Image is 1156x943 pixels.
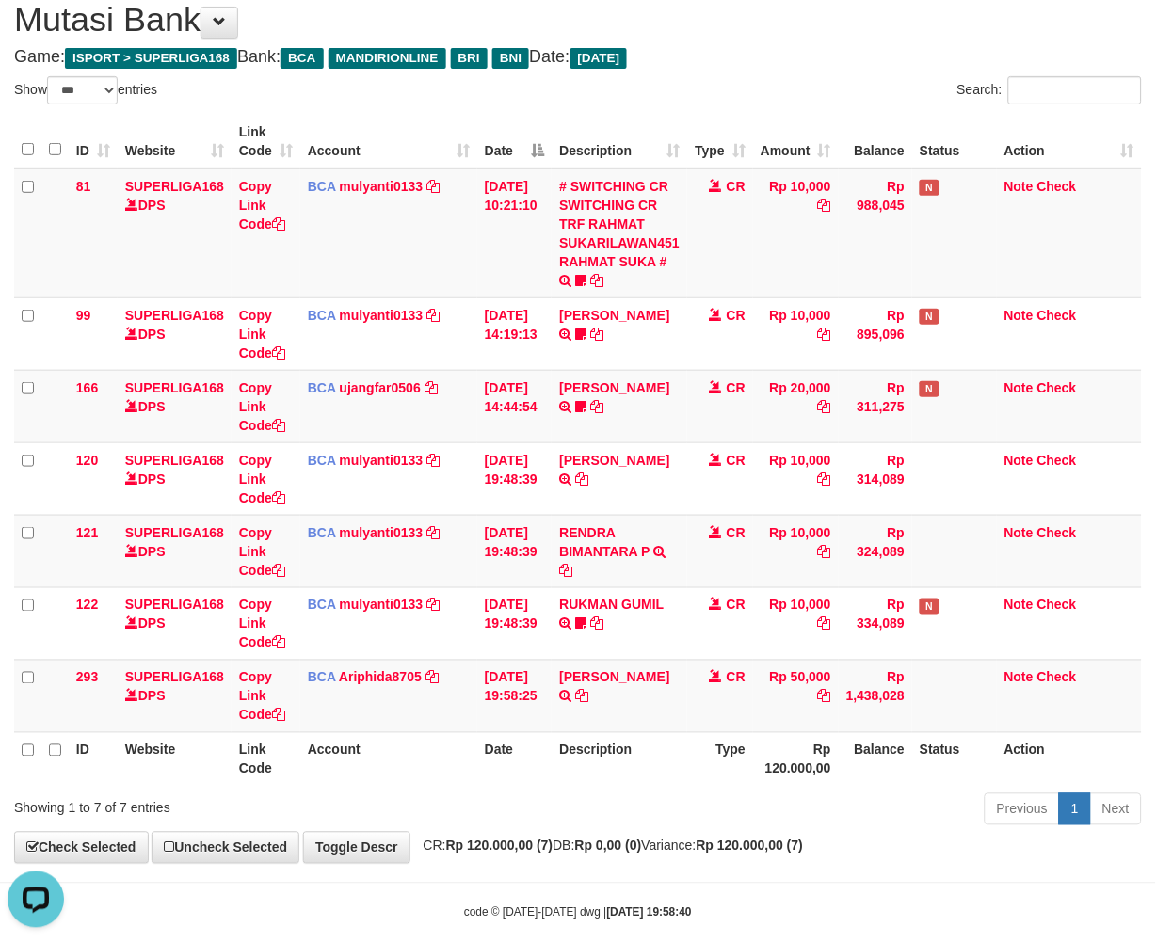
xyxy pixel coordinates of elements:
[997,115,1142,168] th: Action: activate to sort column ascending
[239,525,285,578] a: Copy Link Code
[118,115,232,168] th: Website: activate to sort column ascending
[839,587,912,660] td: Rp 334,089
[340,525,424,540] a: mulyanti0133
[753,297,839,370] td: Rp 10,000
[477,168,553,298] td: [DATE] 10:21:10
[697,839,804,854] strong: Rp 120.000,00 (7)
[1004,308,1034,323] a: Note
[839,370,912,442] td: Rp 311,275
[727,179,746,194] span: CR
[753,515,839,587] td: Rp 10,000
[308,179,336,194] span: BCA
[239,380,285,433] a: Copy Link Code
[340,380,421,395] a: ujangfar0506
[232,732,300,786] th: Link Code
[575,689,588,704] a: Copy DIAN SAPUTRA to clipboard
[753,587,839,660] td: Rp 10,000
[753,660,839,732] td: Rp 50,000
[818,689,831,704] a: Copy Rp 50,000 to clipboard
[590,616,603,631] a: Copy RUKMAN GUMIL to clipboard
[559,598,664,613] a: RUKMAN GUMIL
[239,308,285,360] a: Copy Link Code
[477,442,553,515] td: [DATE] 19:48:39
[1059,793,1091,825] a: 1
[727,380,746,395] span: CR
[1004,670,1034,685] a: Note
[1037,598,1077,613] a: Check
[920,309,939,325] span: Has Note
[477,115,553,168] th: Date: activate to sort column descending
[14,791,468,818] div: Showing 1 to 7 of 7 entries
[575,839,642,854] strong: Rp 0,00 (0)
[239,179,285,232] a: Copy Link Code
[818,616,831,631] a: Copy Rp 10,000 to clipboard
[1037,380,1077,395] a: Check
[464,906,692,919] small: code © [DATE]-[DATE] dwg |
[125,598,224,613] a: SUPERLIGA168
[65,48,237,69] span: ISPORT > SUPERLIGA168
[125,380,224,395] a: SUPERLIGA168
[727,308,746,323] span: CR
[920,180,939,196] span: Has Note
[818,399,831,414] a: Copy Rp 20,000 to clipboard
[1037,670,1077,685] a: Check
[912,115,997,168] th: Status
[753,168,839,298] td: Rp 10,000
[76,308,91,323] span: 99
[69,115,118,168] th: ID: activate to sort column ascending
[239,453,285,505] a: Copy Link Code
[839,515,912,587] td: Rp 324,089
[118,297,232,370] td: DPS
[76,453,98,468] span: 120
[839,660,912,732] td: Rp 1,438,028
[118,515,232,587] td: DPS
[125,453,224,468] a: SUPERLIGA168
[426,179,440,194] a: Copy mulyanti0133 to clipboard
[425,380,438,395] a: Copy ujangfar0506 to clipboard
[1004,453,1034,468] a: Note
[839,115,912,168] th: Balance
[76,380,98,395] span: 166
[559,670,669,685] a: [PERSON_NAME]
[818,198,831,213] a: Copy Rp 10,000 to clipboard
[590,399,603,414] a: Copy NOVEN ELING PRAYOG to clipboard
[329,48,446,69] span: MANDIRIONLINE
[426,453,440,468] a: Copy mulyanti0133 to clipboard
[300,732,477,786] th: Account
[727,525,746,540] span: CR
[426,308,440,323] a: Copy mulyanti0133 to clipboard
[920,599,939,615] span: Has Note
[426,525,440,540] a: Copy mulyanti0133 to clipboard
[14,832,149,864] a: Check Selected
[727,670,746,685] span: CR
[727,598,746,613] span: CR
[957,76,1142,104] label: Search:
[559,179,680,269] a: # SWITCHING CR SWITCHING CR TRF RAHMAT SUKARILAWAN451 RAHMAT SUKA #
[687,115,753,168] th: Type: activate to sort column ascending
[753,732,839,786] th: Rp 120.000,00
[239,670,285,723] a: Copy Link Code
[426,598,440,613] a: Copy mulyanti0133 to clipboard
[125,179,224,194] a: SUPERLIGA168
[118,442,232,515] td: DPS
[753,442,839,515] td: Rp 10,000
[590,273,603,288] a: Copy # SWITCHING CR SWITCHING CR TRF RAHMAT SUKARILAWAN451 RAHMAT SUKA # to clipboard
[559,525,650,559] a: RENDRA BIMANTARA P
[839,442,912,515] td: Rp 314,089
[308,670,336,685] span: BCA
[1090,793,1142,825] a: Next
[340,179,424,194] a: mulyanti0133
[76,179,91,194] span: 81
[125,670,224,685] a: SUPERLIGA168
[118,732,232,786] th: Website
[232,115,300,168] th: Link Code: activate to sort column ascending
[818,327,831,342] a: Copy Rp 10,000 to clipboard
[570,48,628,69] span: [DATE]
[14,76,157,104] label: Show entries
[912,732,997,786] th: Status
[118,168,232,298] td: DPS
[125,308,224,323] a: SUPERLIGA168
[559,453,669,468] a: [PERSON_NAME]
[607,906,692,919] strong: [DATE] 19:58:40
[997,732,1142,786] th: Action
